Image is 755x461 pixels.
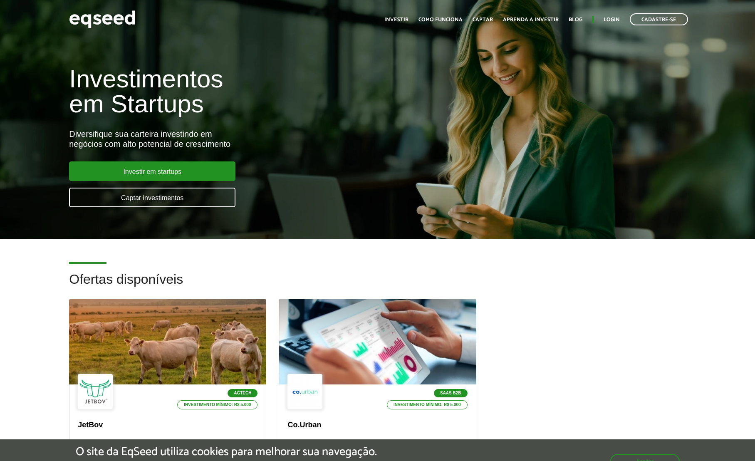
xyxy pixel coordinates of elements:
h5: O site da EqSeed utiliza cookies para melhorar sua navegação. [76,446,377,459]
a: Login [604,17,620,22]
p: Co.Urban [287,421,467,430]
img: EqSeed [69,8,136,30]
p: Investimento mínimo: R$ 5.000 [177,400,258,409]
p: Agtech [228,389,257,397]
p: Investimento mínimo: R$ 5.000 [387,400,468,409]
h2: Ofertas disponíveis [69,272,686,299]
p: SaaS B2B [434,389,468,397]
h1: Investimentos em Startups [69,67,434,116]
a: Blog [569,17,582,22]
p: JetBov [78,421,257,430]
a: Investir [384,17,408,22]
a: Investir em startups [69,161,235,181]
a: Captar investimentos [69,188,235,207]
a: Aprenda a investir [503,17,559,22]
div: Diversifique sua carteira investindo em negócios com alto potencial de crescimento [69,129,434,149]
a: Cadastre-se [630,13,688,25]
a: Captar [473,17,493,22]
a: Como funciona [418,17,463,22]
